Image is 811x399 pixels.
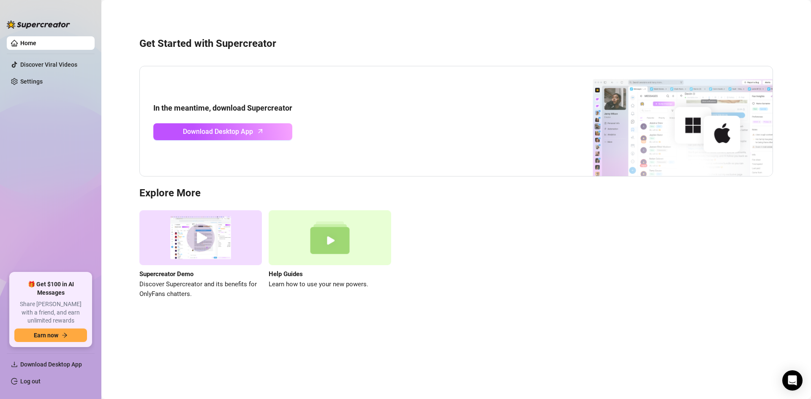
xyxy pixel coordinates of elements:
[139,210,262,299] a: Supercreator DemoDiscover Supercreator and its benefits for OnlyFans chatters.
[34,332,58,339] span: Earn now
[14,280,87,297] span: 🎁 Get $100 in AI Messages
[7,20,70,29] img: logo-BBDzfeDw.svg
[20,361,82,368] span: Download Desktop App
[269,210,391,266] img: help guides
[14,328,87,342] button: Earn nowarrow-right
[256,126,265,136] span: arrow-up
[782,370,803,391] div: Open Intercom Messenger
[139,210,262,266] img: supercreator demo
[20,61,77,68] a: Discover Viral Videos
[11,361,18,368] span: download
[183,126,253,137] span: Download Desktop App
[20,40,36,46] a: Home
[269,210,391,299] a: Help GuidesLearn how to use your new powers.
[14,300,87,325] span: Share [PERSON_NAME] with a friend, and earn unlimited rewards
[62,332,68,338] span: arrow-right
[561,66,773,176] img: download app
[153,103,292,112] strong: In the meantime, download Supercreator
[269,280,391,290] span: Learn how to use your new powers.
[20,78,43,85] a: Settings
[139,187,773,200] h3: Explore More
[139,280,262,299] span: Discover Supercreator and its benefits for OnlyFans chatters.
[139,37,773,51] h3: Get Started with Supercreator
[269,270,303,278] strong: Help Guides
[153,123,292,140] a: Download Desktop Apparrow-up
[20,378,41,385] a: Log out
[139,270,193,278] strong: Supercreator Demo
